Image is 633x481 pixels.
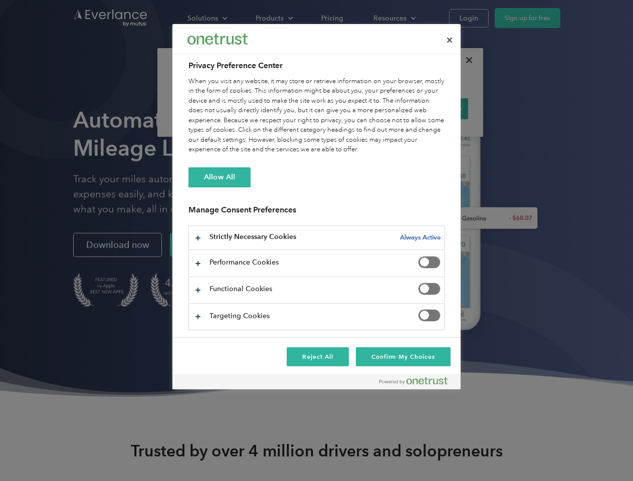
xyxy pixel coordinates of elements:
[188,60,445,72] h2: Privacy Preference Center
[439,29,461,51] button: Close
[287,347,349,366] button: Reject All
[356,347,451,366] button: Confirm My Choices
[187,29,248,49] div: Everlance
[379,377,448,385] img: Powered by OneTrust Opens in a new Tab
[188,205,445,220] h3: Manage Consent Preferences
[379,377,456,389] a: Powered by OneTrust Opens in a new Tab
[188,77,445,155] div: When you visit any website, it may store or retrieve information on your browser, mostly in the f...
[172,24,461,389] div: Privacy Preference Center
[172,24,461,389] div: Preference center
[188,167,251,187] button: Allow All
[187,34,248,44] img: Everlance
